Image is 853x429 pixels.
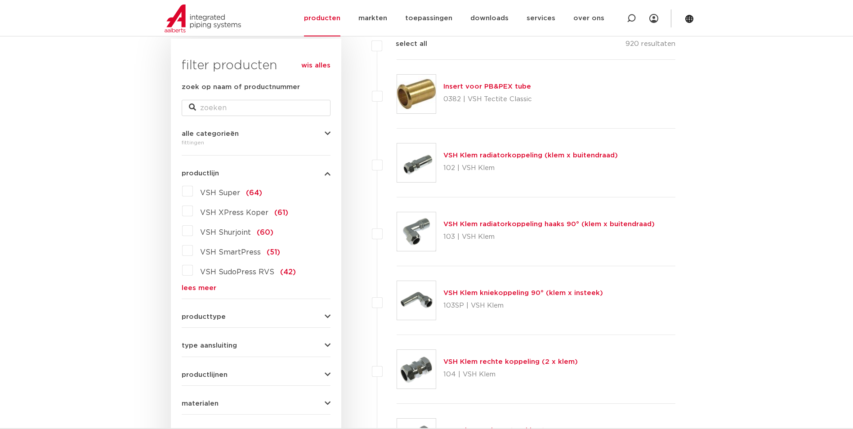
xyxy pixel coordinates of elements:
[443,230,655,244] p: 103 | VSH Klem
[397,212,436,251] img: Thumbnail for VSH Klem radiatorkoppeling haaks 90° (klem x buitendraad)
[182,285,330,291] a: lees meer
[182,170,219,177] span: productlijn
[443,290,603,296] a: VSH Klem kniekoppeling 90° (klem x insteek)
[257,229,273,236] span: (60)
[182,137,330,148] div: fittingen
[443,152,618,159] a: VSH Klem radiatorkoppeling (klem x buitendraad)
[246,189,262,197] span: (64)
[397,350,436,389] img: Thumbnail for VSH Klem rechte koppeling (2 x klem)
[301,60,330,71] a: wis alles
[280,268,296,276] span: (42)
[625,39,675,53] p: 920 resultaten
[443,358,578,365] a: VSH Klem rechte koppeling (2 x klem)
[200,268,274,276] span: VSH SudoPress RVS
[200,229,251,236] span: VSH Shurjoint
[382,39,427,49] label: select all
[182,57,330,75] h3: filter producten
[182,371,228,378] span: productlijnen
[182,342,330,349] button: type aansluiting
[182,130,239,137] span: alle categorieën
[182,400,219,407] span: materialen
[182,400,330,407] button: materialen
[182,313,226,320] span: producttype
[182,342,237,349] span: type aansluiting
[267,249,280,256] span: (51)
[182,100,330,116] input: zoeken
[397,75,436,113] img: Thumbnail for Insert voor PB&PEX tube
[182,170,330,177] button: productlijn
[443,83,531,90] a: Insert voor PB&PEX tube
[443,161,618,175] p: 102 | VSH Klem
[182,371,330,378] button: productlijnen
[443,221,655,228] a: VSH Klem radiatorkoppeling haaks 90° (klem x buitendraad)
[397,281,436,320] img: Thumbnail for VSH Klem kniekoppeling 90° (klem x insteek)
[443,299,603,313] p: 103SP | VSH Klem
[200,189,240,197] span: VSH Super
[200,249,261,256] span: VSH SmartPress
[443,367,578,382] p: 104 | VSH Klem
[182,82,300,93] label: zoek op naam of productnummer
[182,313,330,320] button: producttype
[443,92,532,107] p: 0382 | VSH Tectite Classic
[274,209,288,216] span: (61)
[200,209,268,216] span: VSH XPress Koper
[397,143,436,182] img: Thumbnail for VSH Klem radiatorkoppeling (klem x buitendraad)
[182,130,330,137] button: alle categorieën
